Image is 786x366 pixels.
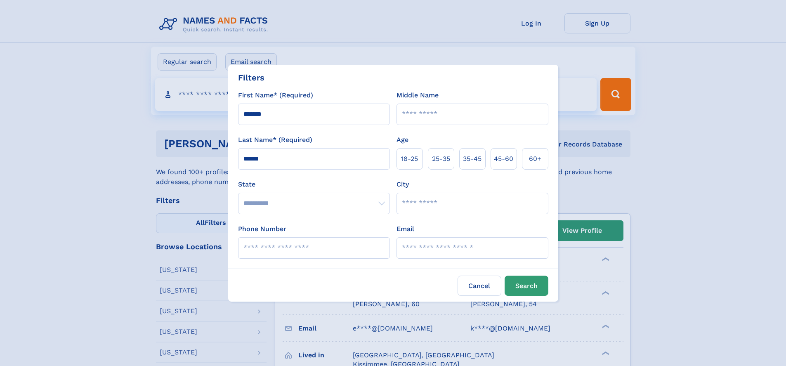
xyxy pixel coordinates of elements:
[494,154,513,164] span: 45‑60
[458,276,501,296] label: Cancel
[463,154,482,164] span: 35‑45
[529,154,541,164] span: 60+
[397,179,409,189] label: City
[397,135,408,145] label: Age
[238,90,313,100] label: First Name* (Required)
[238,135,312,145] label: Last Name* (Required)
[397,224,414,234] label: Email
[505,276,548,296] button: Search
[397,90,439,100] label: Middle Name
[238,224,286,234] label: Phone Number
[238,179,390,189] label: State
[401,154,418,164] span: 18‑25
[432,154,450,164] span: 25‑35
[238,71,264,84] div: Filters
